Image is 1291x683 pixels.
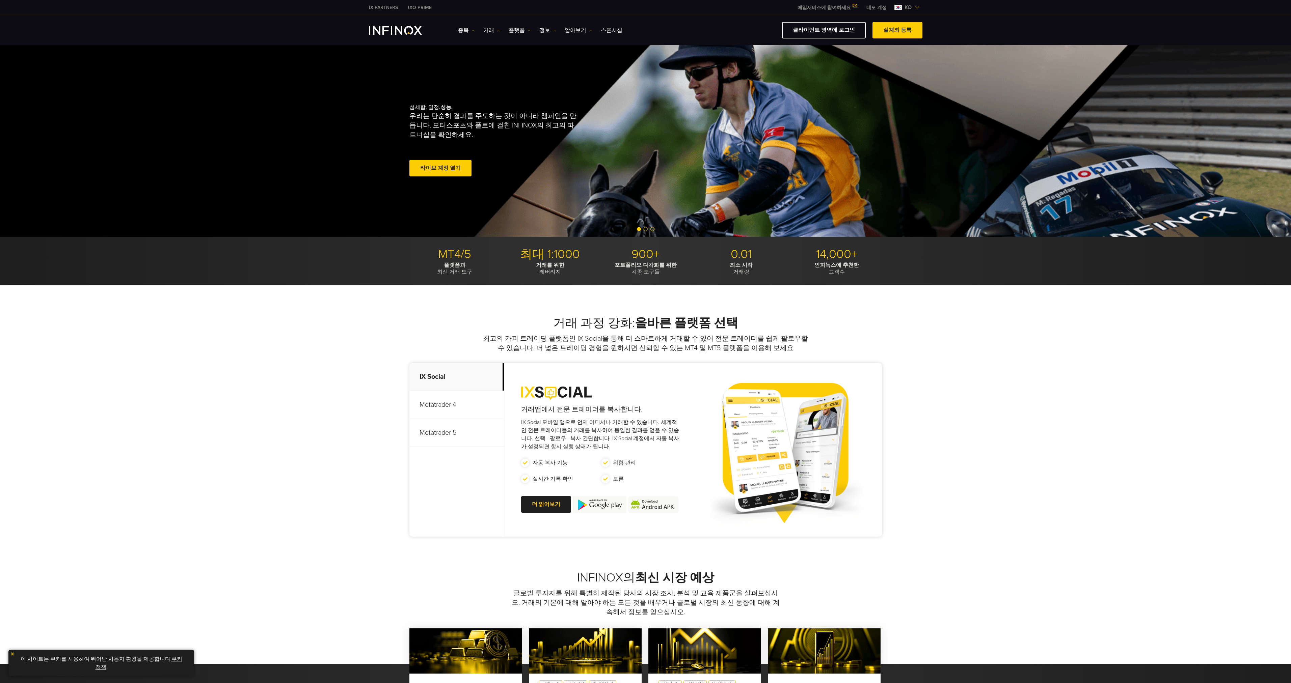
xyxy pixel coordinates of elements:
span: Go to slide 3 [650,227,654,231]
p: IX Social 모바일 앱으로 언제 어디서나 거래할 수 있습니다. 세계적인 전문 트레이더들의 거래를 복사하여 동일한 결과를 얻을 수 있습니다. 선택 - 팔로우 - 복사 간단... [521,418,682,451]
p: Metatrader 4 [409,391,504,419]
a: 메일서비스에 참여하세요 [792,5,861,10]
p: 거래량 [696,262,786,275]
p: Metatrader 5 [409,419,504,447]
p: 900+ [600,247,691,262]
p: 각종 도구들 [600,262,691,275]
a: INFINOX MENU [861,4,892,11]
strong: 최소 시작 [730,262,753,268]
span: Go to slide 2 [644,227,648,231]
strong: 성능. [440,104,453,111]
span: ko [902,3,914,11]
a: 라이브 계정 열기 [409,160,472,176]
a: 거래 [483,26,500,34]
h4: 거래앱에서 전문 트레이더를 복사합니다. [521,405,682,414]
h2: INFINOX의 [409,570,882,585]
a: 스폰서십 [601,26,622,34]
p: 우리는 단순히 결과를 주도하는 것이 아니라 챔피언을 만듭니다. 모터스포츠와 폴로에 걸친 INFINOX의 최고의 파트너십을 확인하세요. [409,111,580,140]
p: 실시간 기록 확인 [533,475,573,483]
strong: 올바른 플랫폼 선택 [635,316,738,330]
a: INFINOX Logo [369,26,438,35]
strong: 플랫폼과 [444,262,465,268]
img: yellow close icon [10,652,15,656]
a: 종목 [458,26,475,34]
p: 위험 관리 [613,459,636,467]
p: 고객수 [791,262,882,275]
a: 플랫폼 [509,26,531,34]
strong: 거래를 위한 [536,262,564,268]
div: 섬세함. 열정. [409,93,622,189]
a: INFINOX [403,4,437,11]
h2: 거래 과정 강화: [409,316,882,331]
a: INFINOX [364,4,403,11]
p: 레버리지 [505,262,595,275]
strong: 포트폴리오 다각화를 위한 [615,262,677,268]
a: 알아보기 [565,26,592,34]
p: 최고의 카피 트레이딩 플랫폼인 IX Social을 통해 더 스마트하게 거래할 수 있어 전문 트레이더를 쉽게 팔로우할 수 있습니다. 더 넓은 트레이딩 경험을 원하시면 신뢰할 수... [482,334,809,353]
p: 14,000+ [791,247,882,262]
a: 정보 [539,26,556,34]
p: MT4/5 [409,247,500,262]
p: IX Social [409,363,504,391]
a: 실계좌 등록 [872,22,922,38]
p: 최신 거래 도구 [409,262,500,275]
strong: 최신 시장 예상 [635,570,714,585]
p: 최대 1:1000 [505,247,595,262]
span: Go to slide 1 [637,227,641,231]
p: 자동 복사 기능 [533,459,568,467]
strong: 인피녹스에 추천한 [814,262,859,268]
p: 이 사이트는 쿠키를 사용하여 뛰어난 사용자 환경을 제공합니다. . [12,653,191,673]
p: 글로벌 투자자를 위해 특별히 제작된 당사의 시장 조사, 분석 및 교육 제품군을 살펴보십시오. 거래의 기본에 대해 알아야 하는 모든 것을 배우거나 글로벌 시장의 최신 동향에 대... [510,589,782,617]
p: 토론 [613,475,624,483]
a: 클라이언트 영역에 로그인 [782,22,866,38]
a: 더 읽어보기 [521,496,571,513]
p: 0.01 [696,247,786,262]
